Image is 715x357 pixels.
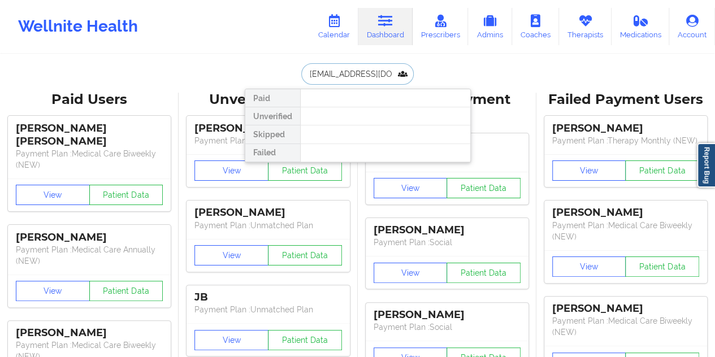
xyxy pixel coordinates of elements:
button: View [194,330,268,350]
div: Failed Payment Users [544,91,707,108]
div: [PERSON_NAME] [PERSON_NAME] [16,122,163,148]
p: Payment Plan : Unmatched Plan [194,135,341,146]
button: Patient Data [447,263,521,283]
a: Report Bug [697,143,715,188]
button: Patient Data [625,160,699,181]
button: View [16,281,90,301]
div: [PERSON_NAME] [552,206,699,219]
p: Payment Plan : Medical Care Annually (NEW) [16,244,163,267]
div: Unverified Users [187,91,349,108]
button: View [552,160,626,181]
div: Paid [245,89,300,107]
div: Unverified [245,107,300,125]
button: Patient Data [89,185,163,205]
button: View [16,185,90,205]
button: View [194,160,268,181]
a: Therapists [559,8,612,45]
a: Dashboard [358,8,413,45]
p: Payment Plan : Social [374,237,521,248]
button: Patient Data [268,160,342,181]
button: Patient Data [89,281,163,301]
div: [PERSON_NAME] [552,122,699,135]
button: Patient Data [625,256,699,277]
a: Admins [468,8,512,45]
a: Calendar [310,8,358,45]
div: Failed [245,144,300,162]
p: Payment Plan : Medical Care Biweekly (NEW) [552,220,699,242]
button: Patient Data [268,330,342,350]
div: JB [194,291,341,304]
div: Skipped [245,125,300,143]
p: Payment Plan : Social [374,321,521,333]
button: View [194,245,268,265]
button: View [374,263,448,283]
div: [PERSON_NAME] [16,326,163,339]
p: Payment Plan : Unmatched Plan [194,304,341,315]
p: Payment Plan : Medical Care Biweekly (NEW) [16,148,163,171]
button: View [374,178,448,198]
button: Patient Data [268,245,342,265]
a: Coaches [512,8,559,45]
a: Medications [612,8,670,45]
button: Patient Data [447,178,521,198]
div: [PERSON_NAME] [374,308,521,321]
a: Prescribers [413,8,469,45]
div: [PERSON_NAME] [16,231,163,244]
div: [PERSON_NAME] [194,122,341,135]
p: Payment Plan : Medical Care Biweekly (NEW) [552,315,699,338]
button: View [552,256,626,277]
div: [PERSON_NAME] [552,302,699,315]
a: Account [669,8,715,45]
p: Payment Plan : Unmatched Plan [194,220,341,231]
div: [PERSON_NAME] [374,224,521,237]
div: Paid Users [8,91,171,108]
p: Payment Plan : Therapy Monthly (NEW) [552,135,699,146]
div: [PERSON_NAME] [194,206,341,219]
